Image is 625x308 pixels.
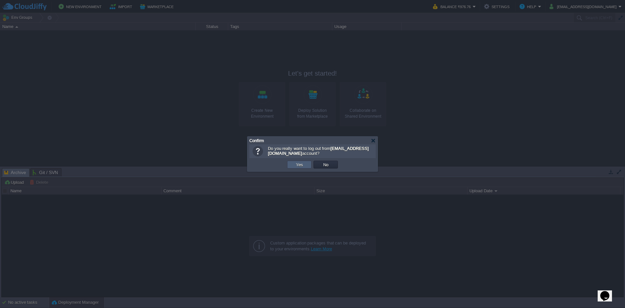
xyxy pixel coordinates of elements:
[598,282,618,301] iframe: chat widget
[268,146,369,156] b: [EMAIL_ADDRESS][DOMAIN_NAME]
[321,162,330,168] button: No
[294,162,305,168] button: Yes
[249,138,264,143] span: Confirm
[268,146,369,156] span: Do you really want to log out from account?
